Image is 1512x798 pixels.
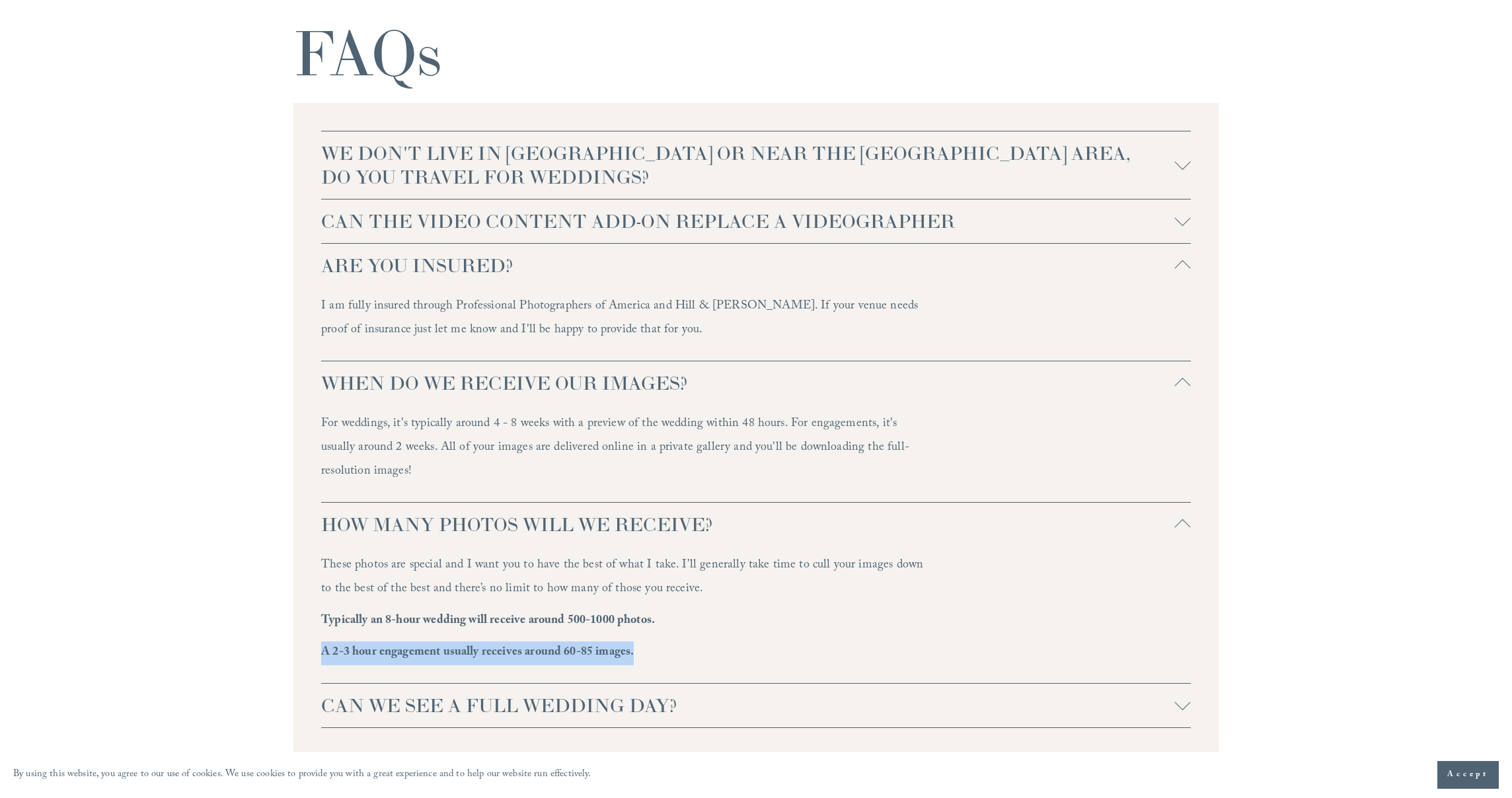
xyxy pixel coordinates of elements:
button: CAN THE VIDEO CONTENT ADD-ON REPLACE A VIDEOGRAPHER [321,199,1191,243]
div: HOW MANY PHOTOS WILL WE RECEIVE? [321,546,1191,683]
p: For weddings, it's typically around 4 - 8 weeks with a preview of the wedding within 48 hours. Fo... [321,413,930,484]
p: These photos are special and I want you to have the best of what I take. I’ll generally take time... [321,554,930,602]
button: ARE YOU INSURED? [321,244,1191,287]
p: I am fully insured through Professional Photographers of America and Hill & [PERSON_NAME]. If you... [321,295,930,343]
strong: A 2-3 hour engagement usually receives around 60-85 images. [321,643,634,663]
div: ARE YOU INSURED? [321,287,1191,361]
span: WE DON'T LIVE IN [GEOGRAPHIC_DATA] OR NEAR THE [GEOGRAPHIC_DATA] AREA, DO YOU TRAVEL FOR WEDDINGS? [321,141,1175,189]
span: HOW MANY PHOTOS WILL WE RECEIVE? [321,513,1175,536]
button: HOW MANY PHOTOS WILL WE RECEIVE? [321,503,1191,546]
div: WHEN DO WE RECEIVE OUR IMAGES? [321,405,1191,502]
button: WHEN DO WE RECEIVE OUR IMAGES? [321,361,1191,405]
span: CAN WE SEE A FULL WEDDING DAY? [321,694,1175,717]
button: WE DON'T LIVE IN [GEOGRAPHIC_DATA] OR NEAR THE [GEOGRAPHIC_DATA] AREA, DO YOU TRAVEL FOR WEDDINGS? [321,131,1191,199]
span: ARE YOU INSURED? [321,254,1175,277]
strong: Typically an 8-hour wedding will receive around 500-1000 photos. [321,611,655,632]
p: By using this website, you agree to our use of cookies. We use cookies to provide you with a grea... [13,766,591,785]
button: Accept [1437,761,1499,789]
button: CAN WE SEE A FULL WEDDING DAY? [321,684,1191,727]
span: WHEN DO WE RECEIVE OUR IMAGES? [321,371,1175,395]
h1: FAQs [293,22,441,85]
span: CAN THE VIDEO CONTENT ADD-ON REPLACE A VIDEOGRAPHER [321,209,1175,233]
span: Accept [1447,768,1489,781]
